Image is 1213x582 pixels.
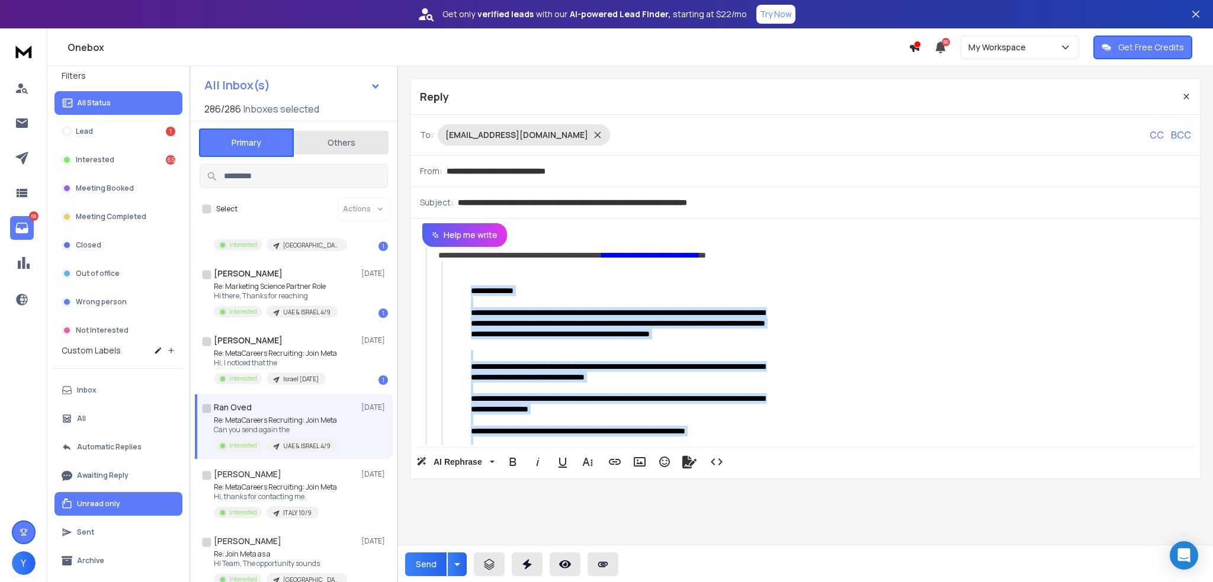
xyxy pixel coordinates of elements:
span: 286 / 286 [204,102,241,116]
button: Inbox [54,378,182,402]
p: Not Interested [76,326,129,335]
p: Re: Join Meta as a [214,549,347,559]
button: Help me write [422,223,507,247]
button: Send [405,552,447,576]
p: Get only with our starting at $22/mo [442,8,747,20]
button: Insert Link (Ctrl+K) [604,450,626,474]
button: Primary [199,128,294,157]
strong: AI-powered Lead Finder, [570,8,670,20]
p: Interested [76,155,114,165]
div: 1 [378,242,388,251]
button: Others [294,130,389,156]
p: Interested [229,240,257,249]
p: Lead [76,127,93,136]
p: ITALY 10/9 [283,509,312,517]
p: Try Now [760,8,792,20]
p: [DATE] [361,269,388,278]
h1: [PERSON_NAME] [214,468,281,480]
p: Closed [76,240,101,250]
p: Meeting Completed [76,212,146,221]
p: Subject: [420,197,453,208]
button: Archive [54,549,182,573]
button: Meeting Booked [54,176,182,200]
div: 1 [378,375,388,385]
h3: Filters [54,67,182,84]
h1: [PERSON_NAME] [214,535,281,547]
h1: [PERSON_NAME] [214,268,283,279]
p: My Workspace [968,41,1031,53]
p: Meeting Booked [76,184,134,193]
button: Meeting Completed [54,205,182,229]
p: Interested [229,307,257,316]
button: Awaiting Reply [54,464,182,487]
p: Hi there, Thanks for reaching [214,291,338,301]
p: Wrong person [76,297,127,307]
p: Get Free Credits [1118,41,1184,53]
p: Inbox [77,385,97,395]
div: 65 [166,155,175,165]
p: Hi Team, The opportunity sounds [214,559,347,568]
p: Can you send again the [214,425,338,435]
p: Out of office [76,269,120,278]
p: Reply [420,88,449,105]
p: Sent [77,528,94,537]
button: Sent [54,520,182,544]
p: Awaiting Reply [77,471,129,480]
p: Archive [77,556,104,565]
img: logo [12,40,36,62]
h3: Custom Labels [62,345,121,356]
button: Closed [54,233,182,257]
button: All Status [54,91,182,115]
button: Get Free Credits [1093,36,1192,59]
h1: Ran Oved [214,401,252,413]
p: All Status [77,98,111,108]
p: Re: MetaCareers Recruiting: Join Meta [214,483,337,492]
p: Unread only [77,499,120,509]
p: Israel [DATE] [283,375,319,384]
p: 66 [29,211,38,221]
button: All Inbox(s) [195,73,390,97]
p: Interested [229,374,257,383]
p: Re: MetaCareers Recruiting: Join Meta [214,349,337,358]
button: Interested65 [54,148,182,172]
button: Unread only [54,492,182,516]
button: Automatic Replies [54,435,182,459]
p: [DATE] [361,536,388,546]
button: Emoticons [653,450,676,474]
div: 1 [166,127,175,136]
h1: All Inbox(s) [204,79,270,91]
span: AI Rephrase [431,457,484,467]
h1: Onebox [68,40,909,54]
p: CC [1150,128,1164,142]
label: Select [216,204,238,214]
p: [DATE] [361,336,388,345]
p: Re: Marketing Science Partner Role [214,282,338,291]
button: All [54,407,182,430]
p: Re: MetaCareers Recruiting: Join Meta [214,416,338,425]
p: Automatic Replies [77,442,142,452]
p: [DATE] [361,470,388,479]
p: From: [420,165,442,177]
span: 50 [942,38,950,46]
p: Hi, I noticed that the [214,358,337,368]
div: 1 [378,308,388,318]
button: Wrong person [54,290,182,314]
p: All [77,414,86,423]
p: To: [420,129,433,141]
h3: Inboxes selected [243,102,319,116]
strong: verified leads [477,8,534,20]
p: UAE & ISRAEL 4/9 [283,308,330,317]
a: 66 [10,216,34,240]
button: Bold (Ctrl+B) [502,450,524,474]
p: [GEOGRAPHIC_DATA] + [GEOGRAPHIC_DATA] [DATE] [283,241,340,250]
p: Hi, thanks for contacting me. [214,492,337,501]
h1: [PERSON_NAME] [214,335,283,346]
p: [EMAIL_ADDRESS][DOMAIN_NAME] [445,129,588,141]
p: Interested [229,441,257,450]
p: [DATE] [361,403,388,412]
p: Interested [229,508,257,517]
button: Signature [678,450,701,474]
button: Y [12,551,36,575]
button: Try Now [756,5,795,24]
